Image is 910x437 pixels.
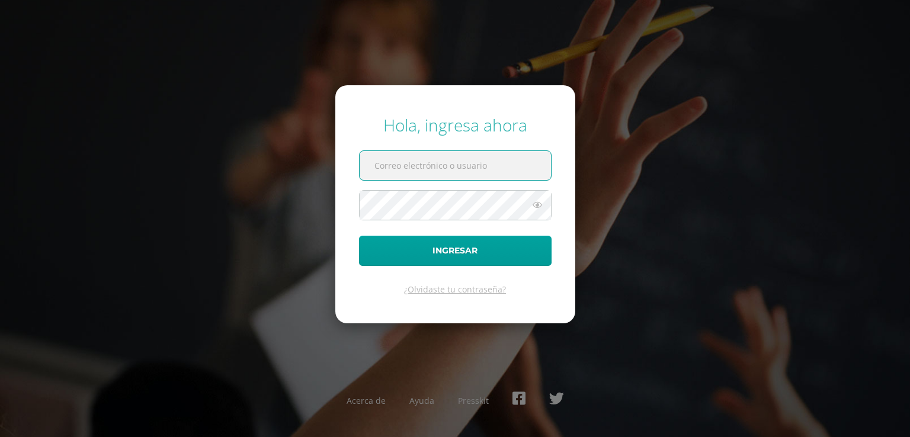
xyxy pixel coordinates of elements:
a: Presskit [458,395,489,406]
input: Correo electrónico o usuario [360,151,551,180]
div: Hola, ingresa ahora [359,114,552,136]
a: ¿Olvidaste tu contraseña? [404,284,506,295]
button: Ingresar [359,236,552,266]
a: Ayuda [409,395,434,406]
a: Acerca de [347,395,386,406]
